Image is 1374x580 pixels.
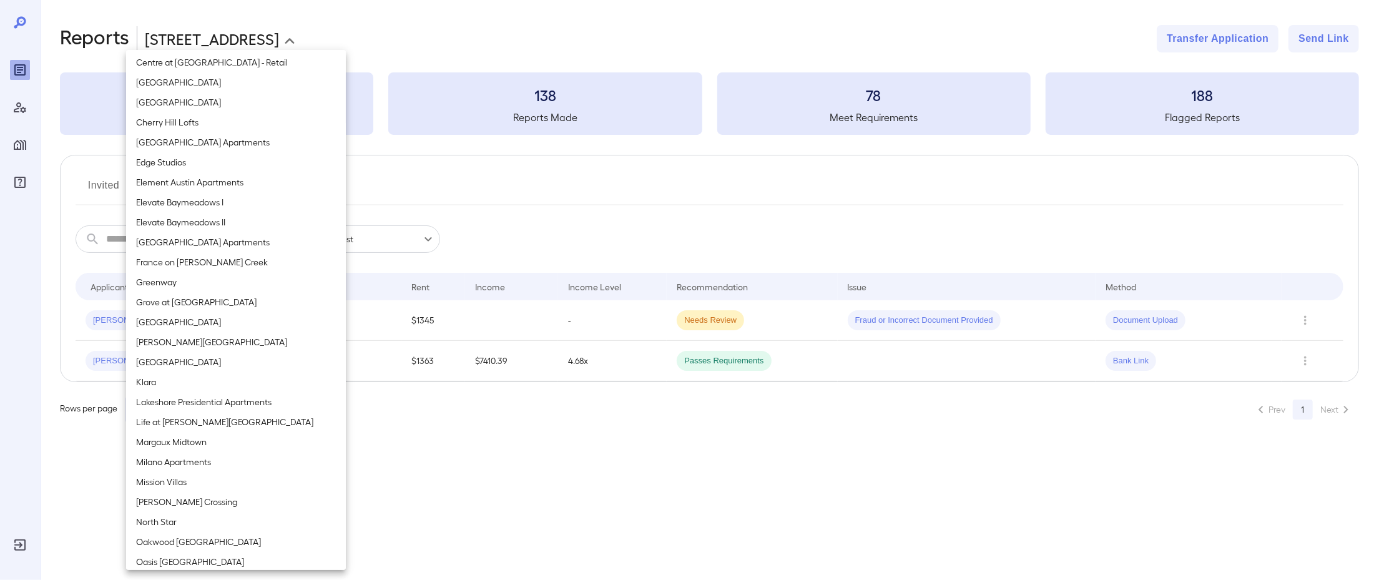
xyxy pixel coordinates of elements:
[126,72,346,92] li: [GEOGRAPHIC_DATA]
[126,412,346,432] li: Life at [PERSON_NAME][GEOGRAPHIC_DATA]
[126,52,346,72] li: Centre at [GEOGRAPHIC_DATA] - Retail
[126,212,346,232] li: Elevate Baymeadows II
[126,152,346,172] li: Edge Studios
[126,452,346,472] li: Milano Apartments
[126,352,346,372] li: [GEOGRAPHIC_DATA]
[126,292,346,312] li: Grove at [GEOGRAPHIC_DATA]
[126,552,346,572] li: Oasis [GEOGRAPHIC_DATA]
[126,192,346,212] li: Elevate Baymeadows I
[126,372,346,392] li: Klara
[126,432,346,452] li: Margaux Midtown
[126,492,346,512] li: [PERSON_NAME] Crossing
[126,312,346,332] li: [GEOGRAPHIC_DATA]
[126,252,346,272] li: France on [PERSON_NAME] Creek
[126,512,346,532] li: North Star
[126,532,346,552] li: Oakwood [GEOGRAPHIC_DATA]
[126,272,346,292] li: Greenway
[126,92,346,112] li: [GEOGRAPHIC_DATA]
[126,332,346,352] li: [PERSON_NAME][GEOGRAPHIC_DATA]
[126,132,346,152] li: [GEOGRAPHIC_DATA] Apartments
[126,112,346,132] li: Cherry Hill Lofts
[126,172,346,192] li: Element Austin Apartments
[126,472,346,492] li: Mission Villas
[126,232,346,252] li: [GEOGRAPHIC_DATA] Apartments
[126,392,346,412] li: Lakeshore Presidential Apartments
